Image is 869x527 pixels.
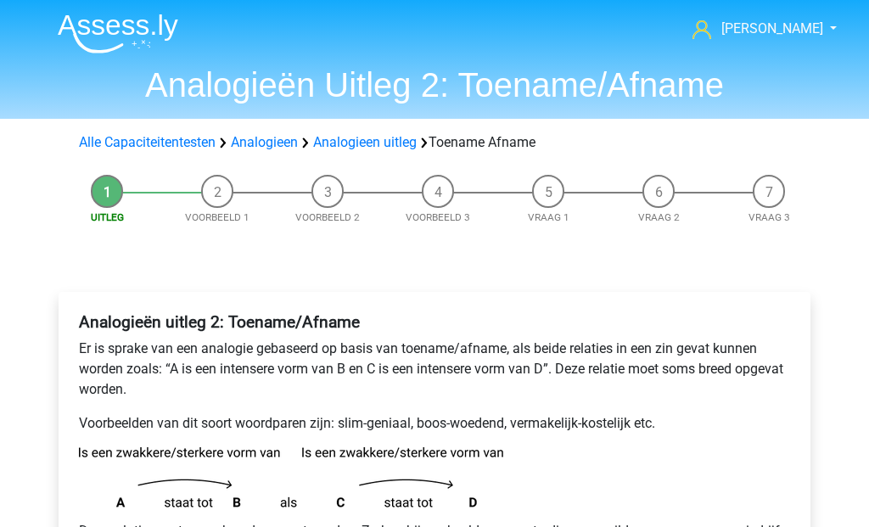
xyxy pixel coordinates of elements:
div: Toename Afname [72,132,797,153]
a: Vraag 3 [748,211,790,223]
a: Uitleg [91,211,124,223]
img: Assessly [58,14,178,53]
b: Analogieën uitleg 2: Toename/Afname [79,312,360,332]
img: analogies_pattern2.png [79,447,503,507]
a: Alle Capaciteitentesten [79,134,216,150]
a: Analogieen uitleg [313,134,417,150]
h1: Analogieën Uitleg 2: Toename/Afname [44,64,825,105]
p: Voorbeelden van dit soort woordparen zijn: slim-geniaal, boos-woedend, vermakelijk-kostelijk etc. [79,413,790,434]
a: Voorbeeld 1 [185,211,249,223]
a: Analogieen [231,134,298,150]
a: Voorbeeld 3 [406,211,470,223]
a: Vraag 2 [638,211,680,223]
span: [PERSON_NAME] [721,20,823,36]
p: Er is sprake van een analogie gebaseerd op basis van toename/afname, als beide relaties in een zi... [79,339,790,400]
a: Vraag 1 [528,211,569,223]
a: Voorbeeld 2 [295,211,360,223]
a: [PERSON_NAME] [686,19,825,39]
